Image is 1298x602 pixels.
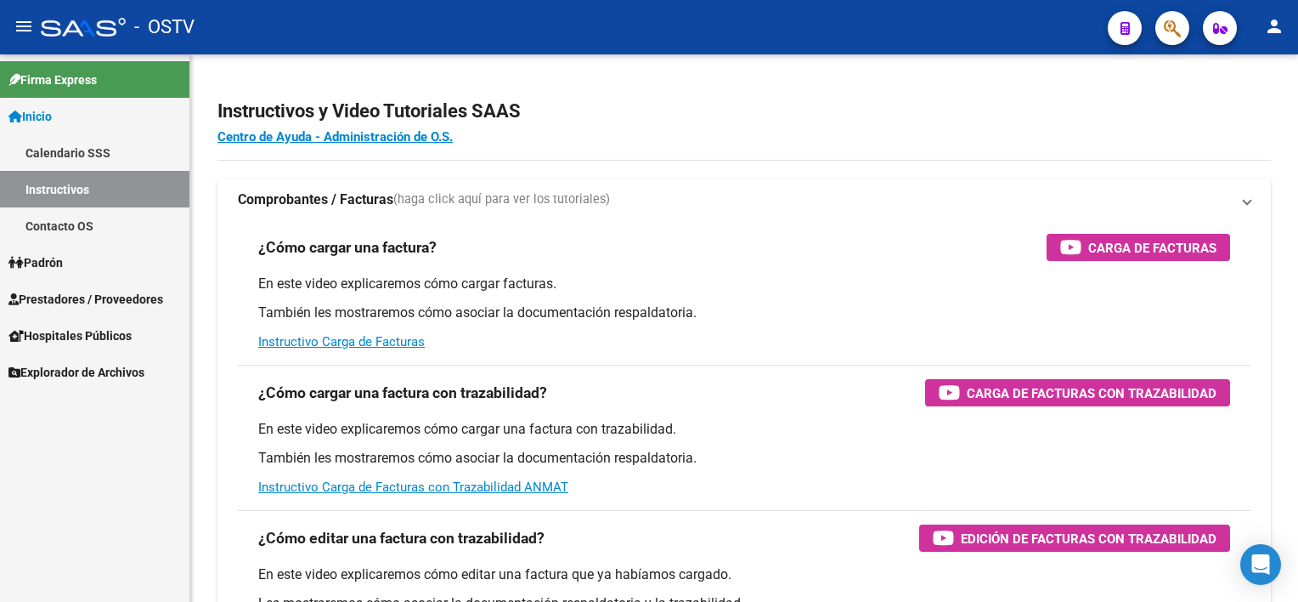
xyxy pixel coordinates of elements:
p: También les mostraremos cómo asociar la documentación respaldatoria. [258,449,1230,468]
a: Instructivo Carga de Facturas con Trazabilidad ANMAT [258,480,568,495]
h2: Instructivos y Video Tutoriales SAAS [217,95,1271,128]
span: Explorador de Archivos [8,363,144,382]
mat-icon: menu [14,16,34,37]
mat-icon: person [1264,16,1284,37]
button: Carga de Facturas con Trazabilidad [925,379,1230,406]
span: Inicio [8,107,52,126]
span: (haga click aquí para ver los tutoriales) [393,190,610,209]
mat-expansion-panel-header: Comprobantes / Facturas(haga click aquí para ver los tutoriales) [217,179,1271,220]
a: Instructivo Carga de Facturas [258,334,425,349]
h3: ¿Cómo editar una factura con trazabilidad? [258,526,545,550]
p: En este video explicaremos cómo cargar facturas. [258,275,1230,293]
span: Carga de Facturas con Trazabilidad [967,383,1216,404]
strong: Comprobantes / Facturas [238,190,393,209]
p: En este video explicaremos cómo editar una factura que ya habíamos cargado. [258,565,1230,584]
p: En este video explicaremos cómo cargar una factura con trazabilidad. [258,420,1230,439]
a: Centro de Ayuda - Administración de O.S. [217,129,453,145]
span: Padrón [8,253,63,272]
button: Carga de Facturas [1047,234,1230,261]
span: Edición de Facturas con Trazabilidad [961,528,1216,549]
span: - OSTV [134,9,195,46]
div: Open Intercom Messenger [1240,544,1281,585]
h3: ¿Cómo cargar una factura? [258,236,437,259]
span: Carga de Facturas [1088,237,1216,258]
span: Prestadores / Proveedores [8,290,163,309]
h3: ¿Cómo cargar una factura con trazabilidad? [258,381,547,405]
span: Firma Express [8,71,97,89]
button: Edición de Facturas con Trazabilidad [919,525,1230,552]
p: También les mostraremos cómo asociar la documentación respaldatoria. [258,304,1230,322]
span: Hospitales Públicos [8,327,132,345]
